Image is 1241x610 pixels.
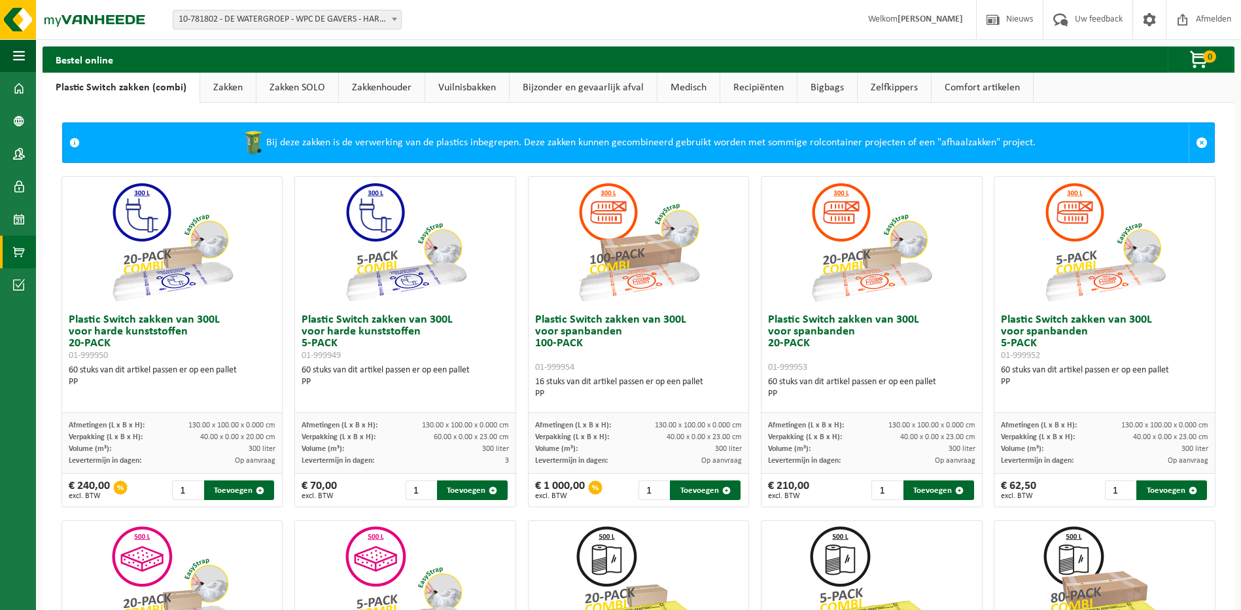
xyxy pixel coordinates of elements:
[768,480,809,500] div: € 210,00
[1001,376,1208,388] div: PP
[302,480,337,500] div: € 70,00
[69,457,141,465] span: Levertermijn in dagen:
[1168,457,1208,465] span: Op aanvraag
[932,73,1033,103] a: Comfort artikelen
[1168,46,1233,73] button: 0
[768,422,844,429] span: Afmetingen (L x B x H):
[204,480,275,500] button: Toevoegen
[768,457,841,465] span: Levertermijn in dagen:
[302,457,374,465] span: Levertermijn in dagen:
[69,365,276,388] div: 60 stuks van dit artikel passen er op een pallet
[1001,365,1208,388] div: 60 stuks van dit artikel passen er op een pallet
[806,177,937,308] img: 01-999953
[1203,50,1216,63] span: 0
[1121,422,1208,429] span: 130.00 x 100.00 x 0.000 cm
[535,422,611,429] span: Afmetingen (L x B x H):
[768,433,842,441] span: Verpakking (L x B x H):
[535,445,578,453] span: Volume (m³):
[1001,433,1075,441] span: Verpakking (L x B x H):
[340,177,471,308] img: 01-999949
[768,363,807,372] span: 01-999953
[655,422,742,429] span: 130.00 x 100.00 x 0.000 cm
[701,457,742,465] span: Op aanvraag
[1001,445,1043,453] span: Volume (m³):
[69,422,145,429] span: Afmetingen (L x B x H):
[871,480,902,500] input: 1
[107,177,237,308] img: 01-999950
[949,445,975,453] span: 300 liter
[235,457,275,465] span: Op aanvraag
[1181,445,1208,453] span: 300 liter
[667,433,742,441] span: 40.00 x 0.00 x 23.00 cm
[482,445,509,453] span: 300 liter
[302,445,344,453] span: Volume (m³):
[505,457,509,465] span: 3
[43,73,200,103] a: Plastic Switch zakken (combi)
[69,351,108,361] span: 01-999950
[1040,177,1170,308] img: 01-999952
[535,314,743,373] h3: Plastic Switch zakken van 300L voor spanbanden 100-PACK
[535,363,574,372] span: 01-999954
[302,422,377,429] span: Afmetingen (L x B x H):
[768,376,975,400] div: 60 stuks van dit artikel passen er op een pallet
[302,314,509,361] h3: Plastic Switch zakken van 300L voor harde kunststoffen 5-PACK
[43,46,126,72] h2: Bestel online
[173,10,401,29] span: 10-781802 - DE WATERGROEP - WPC DE GAVERS - HARELBEKE
[200,73,256,103] a: Zakken
[657,73,720,103] a: Medisch
[69,376,276,388] div: PP
[422,422,509,429] span: 130.00 x 100.00 x 0.000 cm
[888,422,975,429] span: 130.00 x 100.00 x 0.000 cm
[173,10,402,29] span: 10-781802 - DE WATERGROEP - WPC DE GAVERS - HARELBEKE
[535,492,585,500] span: excl. BTW
[573,177,704,308] img: 01-999954
[1136,480,1207,500] button: Toevoegen
[638,480,669,500] input: 1
[1189,123,1214,162] a: Sluit melding
[535,457,608,465] span: Levertermijn in dagen:
[1001,314,1208,361] h3: Plastic Switch zakken van 300L voor spanbanden 5-PACK
[434,433,509,441] span: 60.00 x 0.00 x 23.00 cm
[535,433,609,441] span: Verpakking (L x B x H):
[1001,351,1040,361] span: 01-999952
[302,433,376,441] span: Verpakking (L x B x H):
[768,388,975,400] div: PP
[858,73,931,103] a: Zelfkippers
[69,492,110,500] span: excl. BTW
[670,480,741,500] button: Toevoegen
[768,445,811,453] span: Volume (m³):
[188,422,275,429] span: 130.00 x 100.00 x 0.000 cm
[437,480,508,500] button: Toevoegen
[69,445,111,453] span: Volume (m³):
[1105,480,1136,500] input: 1
[1001,422,1077,429] span: Afmetingen (L x B x H):
[898,14,963,24] strong: [PERSON_NAME]
[768,314,975,373] h3: Plastic Switch zakken van 300L voor spanbanden 20-PACK
[302,492,337,500] span: excl. BTW
[249,445,275,453] span: 300 liter
[510,73,657,103] a: Bijzonder en gevaarlijk afval
[535,388,743,400] div: PP
[302,376,509,388] div: PP
[935,457,975,465] span: Op aanvraag
[69,314,276,361] h3: Plastic Switch zakken van 300L voor harde kunststoffen 20-PACK
[406,480,436,500] input: 1
[425,73,509,103] a: Vuilnisbakken
[302,351,341,361] span: 01-999949
[1001,492,1036,500] span: excl. BTW
[69,480,110,500] div: € 240,00
[715,445,742,453] span: 300 liter
[256,73,338,103] a: Zakken SOLO
[302,365,509,388] div: 60 stuks van dit artikel passen er op een pallet
[200,433,275,441] span: 40.00 x 0.00 x 20.00 cm
[535,480,585,500] div: € 1 000,00
[903,480,974,500] button: Toevoegen
[172,480,203,500] input: 1
[240,130,266,156] img: WB-0240-HPE-GN-50.png
[797,73,857,103] a: Bigbags
[69,433,143,441] span: Verpakking (L x B x H):
[1001,457,1074,465] span: Levertermijn in dagen:
[1133,433,1208,441] span: 40.00 x 0.00 x 23.00 cm
[768,492,809,500] span: excl. BTW
[535,376,743,400] div: 16 stuks van dit artikel passen er op een pallet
